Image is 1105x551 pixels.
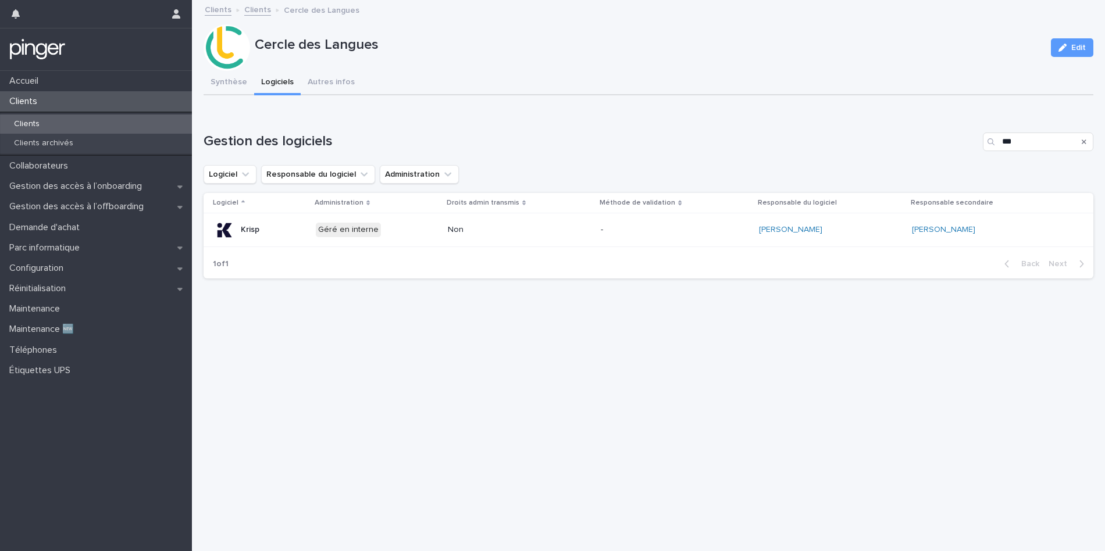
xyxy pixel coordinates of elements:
input: Search [983,133,1093,151]
p: Responsable secondaire [911,196,993,209]
p: Accueil [5,76,48,87]
p: Demande d'achat [5,222,89,233]
p: Droits admin transmis [447,196,519,209]
button: Logiciel [204,165,256,184]
p: Clients archivés [5,138,83,148]
button: Edit [1051,38,1093,57]
tr: KrispGéré en interneNon-[PERSON_NAME] [PERSON_NAME] [204,213,1093,247]
button: Autres infos [301,71,362,95]
p: Téléphones [5,345,66,356]
p: Non [448,225,545,235]
p: Collaborateurs [5,160,77,171]
p: Cercle des Langues [284,3,359,16]
p: Clients [5,119,49,129]
span: Next [1049,260,1074,268]
p: Logiciel [213,196,238,209]
p: Configuration [5,263,73,274]
p: Administration [315,196,363,209]
p: 1 of 1 [204,250,238,278]
p: Cercle des Langues [255,37,1042,53]
button: Next [1044,259,1093,269]
button: Administration [380,165,459,184]
p: Étiquettes UPS [5,365,80,376]
p: Gestion des accès à l’offboarding [5,201,153,212]
a: Clients [205,2,231,16]
p: Clients [5,96,47,107]
button: Logiciels [254,71,301,95]
img: mTgBEunGTSyRkCgitkcU [9,38,66,61]
p: Méthode de validation [600,196,675,209]
a: [PERSON_NAME] [759,225,822,235]
span: Edit [1071,44,1086,52]
p: Maintenance [5,303,69,314]
a: Clients [244,2,271,16]
span: Back [1014,260,1039,268]
p: Responsable du logiciel [758,196,837,209]
p: Réinitialisation [5,283,75,294]
p: - [601,225,698,235]
p: Krisp [241,225,259,235]
a: [PERSON_NAME] [912,225,975,235]
button: Responsable du logiciel [261,165,375,184]
button: Back [995,259,1044,269]
h1: Gestion des logiciels [204,133,978,150]
div: Géré en interne [316,223,381,237]
p: Gestion des accès à l’onboarding [5,181,151,192]
button: Synthèse [204,71,254,95]
p: Maintenance 🆕 [5,324,83,335]
p: Parc informatique [5,242,89,253]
